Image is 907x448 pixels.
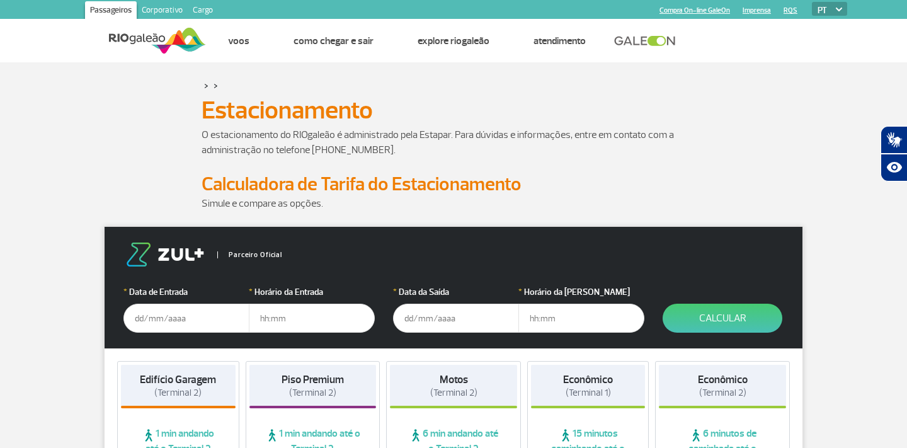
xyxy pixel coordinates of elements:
[202,100,705,121] h1: Estacionamento
[228,35,249,47] a: Voos
[249,285,375,299] label: Horário da Entrada
[393,285,519,299] label: Data da Saída
[393,304,519,333] input: dd/mm/aaaa
[440,373,468,386] strong: Motos
[202,173,705,196] h2: Calculadora de Tarifa do Estacionamento
[699,387,746,399] span: (Terminal 2)
[563,373,613,386] strong: Econômico
[294,35,374,47] a: Como chegar e sair
[140,373,216,386] strong: Edifício Garagem
[123,285,249,299] label: Data de Entrada
[123,243,207,267] img: logo-zul.png
[123,304,249,333] input: dd/mm/aaaa
[282,373,344,386] strong: Piso Premium
[214,78,218,93] a: >
[784,6,797,14] a: RQS
[881,154,907,181] button: Abrir recursos assistivos.
[85,1,137,21] a: Passageiros
[204,78,208,93] a: >
[566,387,611,399] span: (Terminal 1)
[202,196,705,211] p: Simule e compare as opções.
[659,6,730,14] a: Compra On-line GaleOn
[154,387,202,399] span: (Terminal 2)
[518,304,644,333] input: hh:mm
[518,285,644,299] label: Horário da [PERSON_NAME]
[418,35,489,47] a: Explore RIOgaleão
[698,373,748,386] strong: Econômico
[188,1,218,21] a: Cargo
[289,387,336,399] span: (Terminal 2)
[249,304,375,333] input: hh:mm
[743,6,771,14] a: Imprensa
[430,387,477,399] span: (Terminal 2)
[881,126,907,154] button: Abrir tradutor de língua de sinais.
[202,127,705,158] p: O estacionamento do RIOgaleão é administrado pela Estapar. Para dúvidas e informações, entre em c...
[533,35,586,47] a: Atendimento
[137,1,188,21] a: Corporativo
[663,304,782,333] button: Calcular
[217,251,282,258] span: Parceiro Oficial
[881,126,907,181] div: Plugin de acessibilidade da Hand Talk.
